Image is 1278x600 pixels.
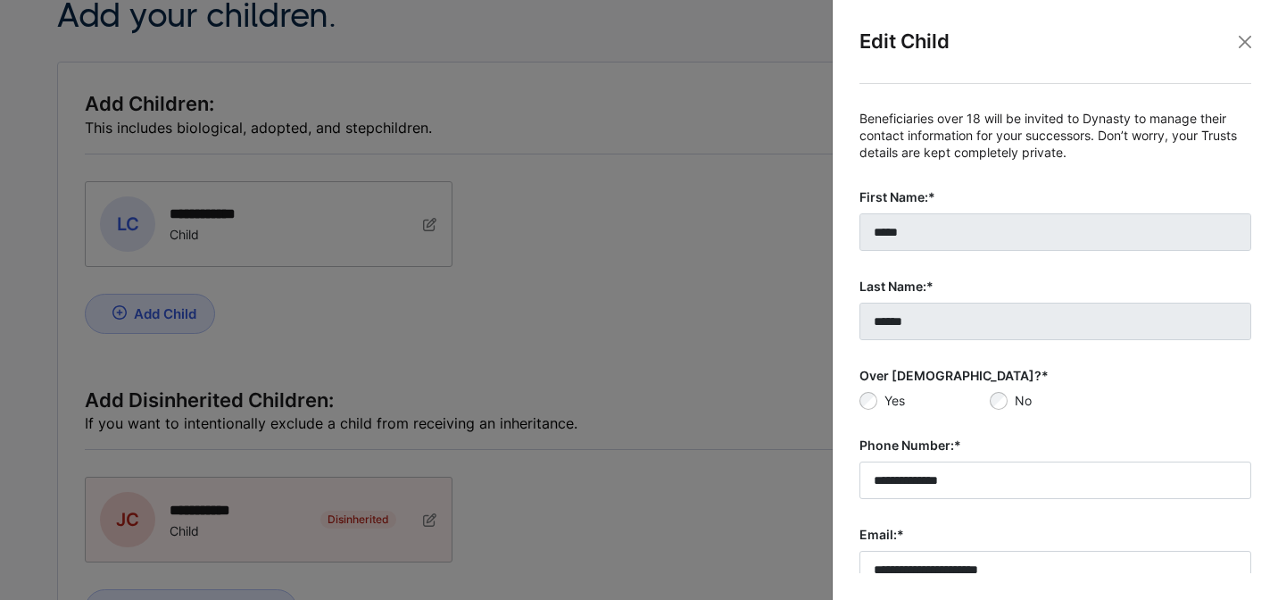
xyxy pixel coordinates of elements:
[859,437,1251,454] label: Phone Number:*
[884,392,990,410] label: Yes
[1015,392,1251,410] label: No
[1232,29,1258,55] button: Close
[859,367,1251,385] label: Over [DEMOGRAPHIC_DATA]?*
[859,278,1251,296] label: Last Name:*
[859,111,1251,162] p: Beneficiaries over 18 will be invited to Dynasty to manage their contact information for your suc...
[859,526,1251,544] label: Email:*
[859,27,1251,84] div: Edit Child
[859,188,1251,206] label: First Name:*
